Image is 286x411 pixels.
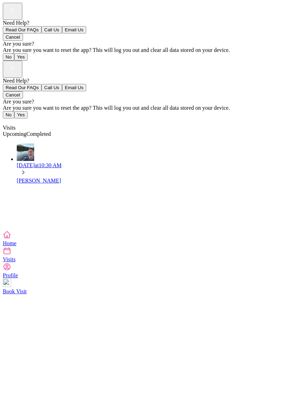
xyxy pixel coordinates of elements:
button: Call Us [42,26,62,33]
a: avatar[DATE]at10:30 AM[PERSON_NAME] [17,144,283,184]
a: Profile [3,263,283,278]
div: Are you sure you want to reset the app? This will log you out and clear all data stored on your d... [3,47,283,53]
span: Visits [3,125,15,131]
a: Completed [27,131,51,137]
div: [DATE] at 10:30 AM [17,162,283,169]
button: Call Us [42,84,62,91]
span: Visits [3,256,15,262]
a: Home [3,231,283,246]
button: Read Our FAQs [3,26,42,33]
span: Book Visit [3,288,27,294]
button: Cancel [3,33,23,41]
div: [PERSON_NAME] [17,178,283,184]
button: No [3,53,14,61]
button: Yes [14,111,28,118]
div: Are you sure? [3,41,283,47]
button: Cancel [3,91,23,99]
img: avatar [17,144,34,161]
div: Are you sure you want to reset the app? This will log you out and clear all data stored on your d... [3,105,283,111]
button: Yes [14,53,28,61]
a: Upcoming [3,131,27,137]
div: Need Help? [3,78,283,84]
span: Home [3,240,16,246]
a: Visits [3,247,283,262]
div: Need Help? [3,20,283,26]
span: Profile [3,272,18,278]
button: No [3,111,14,118]
button: Read Our FAQs [3,84,42,91]
button: Email Us [62,84,86,91]
div: Are you sure? [3,99,283,105]
button: Email Us [62,26,86,33]
a: Book Visit [3,279,283,294]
